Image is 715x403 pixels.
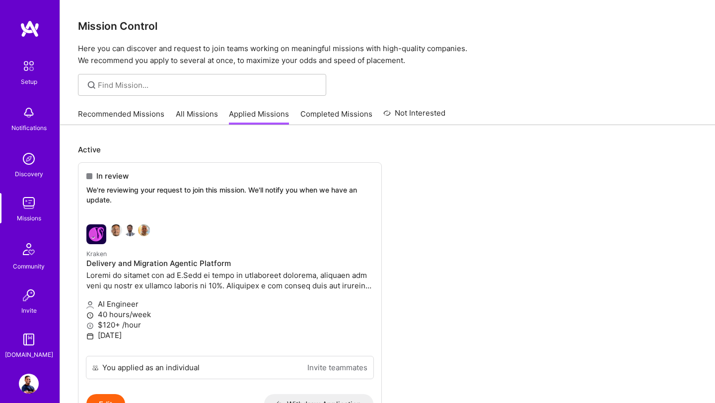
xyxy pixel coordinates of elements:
p: Loremi do sitamet con ad E.Sedd ei tempo in utlaboreet dolorema, aliquaen adm veni qu nostr ex ul... [86,270,373,291]
img: Linford Bacon [138,224,150,236]
img: Daniel Scain [124,224,136,236]
a: User Avatar [16,374,41,394]
a: All Missions [176,109,218,125]
a: Kraken company logoNathaniel MeronDaniel ScainLinford BaconKrakenDelivery and Migration Agentic P... [78,216,381,356]
a: Not Interested [383,107,445,125]
img: discovery [19,149,39,169]
p: Active [78,144,697,155]
div: Notifications [11,123,47,133]
div: Invite [21,305,37,316]
a: Completed Missions [300,109,372,125]
div: You applied as an individual [102,362,200,373]
p: We're reviewing your request to join this mission. We'll notify you when we have an update. [86,185,373,204]
i: icon Applicant [86,301,94,309]
p: Here you can discover and request to join teams working on meaningful missions with high-quality ... [78,43,697,67]
div: Missions [17,213,41,223]
img: Invite [19,285,39,305]
h3: Mission Control [78,20,697,32]
a: Recommended Missions [78,109,164,125]
img: User Avatar [19,374,39,394]
div: Community [13,261,45,271]
img: Nathaniel Meron [110,224,122,236]
h4: Delivery and Migration Agentic Platform [86,259,373,268]
img: Community [17,237,41,261]
p: $120+ /hour [86,320,373,330]
a: Invite teammates [307,362,367,373]
img: bell [19,103,39,123]
i: icon Calendar [86,333,94,340]
i: icon Clock [86,312,94,319]
img: guide book [19,330,39,349]
p: [DATE] [86,330,373,340]
small: Kraken [86,250,107,258]
img: teamwork [19,193,39,213]
p: AI Engineer [86,299,373,309]
i: icon MoneyGray [86,322,94,330]
div: Setup [21,76,37,87]
div: Discovery [15,169,43,179]
img: Kraken company logo [86,224,106,244]
img: logo [20,20,40,38]
input: Find Mission... [98,80,319,90]
span: In review [96,171,129,181]
a: Applied Missions [229,109,289,125]
div: [DOMAIN_NAME] [5,349,53,360]
p: 40 hours/week [86,309,373,320]
img: setup [18,56,39,76]
i: icon SearchGrey [86,79,97,91]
